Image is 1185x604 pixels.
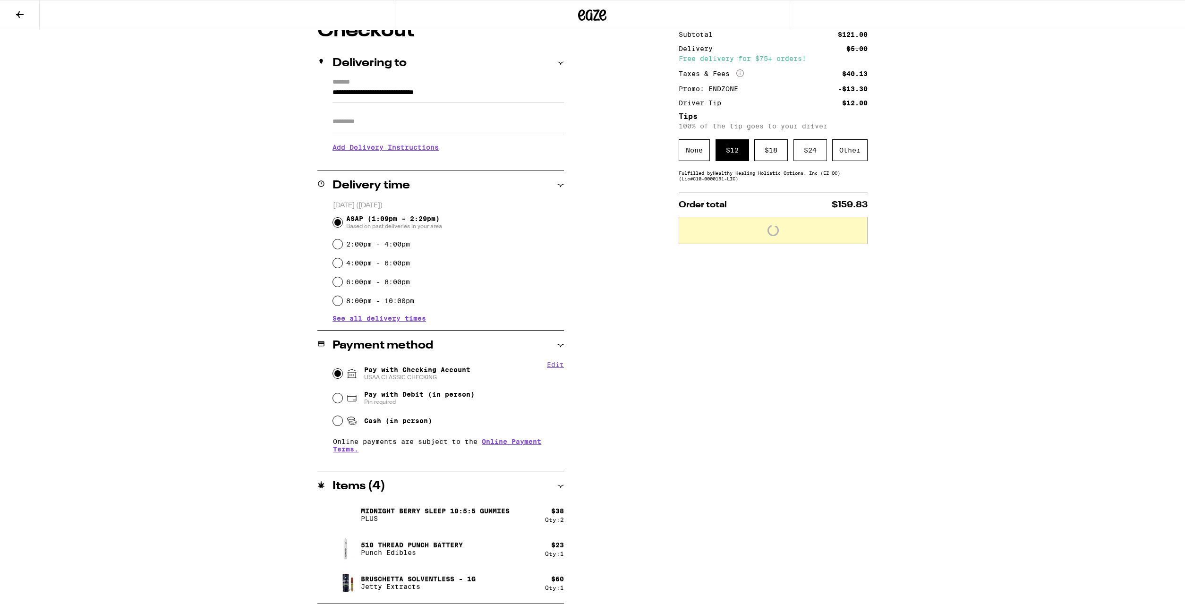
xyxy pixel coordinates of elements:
p: 100% of the tip goes to your driver [679,122,868,130]
div: $ 18 [754,139,788,161]
label: 4:00pm - 6:00pm [346,259,410,267]
label: 6:00pm - 8:00pm [346,278,410,286]
div: $ 38 [551,507,564,515]
span: Based on past deliveries in your area [346,222,442,230]
h2: Delivery time [332,180,410,191]
p: 510 Thread Punch Battery [361,541,463,549]
div: Qty: 1 [545,585,564,591]
h1: Checkout [317,22,564,41]
div: $ 23 [551,541,564,549]
p: [DATE] ([DATE]) [333,201,564,210]
h5: Tips [679,113,868,120]
div: $ 24 [793,139,827,161]
span: Pin required [364,398,475,406]
div: Driver Tip [679,100,728,106]
p: Midnight Berry SLEEP 10:5:5 Gummies [361,507,510,515]
h2: Items ( 4 ) [332,481,385,492]
img: Midnight Berry SLEEP 10:5:5 Gummies [332,502,359,528]
p: Punch Edibles [361,549,463,556]
button: See all delivery times [332,315,426,322]
span: ASAP (1:09pm - 2:29pm) [346,215,442,230]
p: Jetty Extracts [361,583,476,590]
span: Order total [679,201,727,209]
div: Qty: 2 [545,517,564,523]
div: $ 12 [716,139,749,161]
span: $159.83 [832,201,868,209]
span: Pay with Debit (in person) [364,391,475,398]
span: Pay with Checking Account [364,366,470,381]
a: Online Payment Terms. [333,438,541,453]
div: Taxes & Fees [679,69,744,78]
div: Promo: ENDZONE [679,85,745,92]
span: Cash (in person) [364,417,432,425]
div: $40.13 [842,70,868,77]
p: PLUS [361,515,510,522]
div: Delivery [679,45,719,52]
label: 2:00pm - 4:00pm [346,240,410,248]
h3: Add Delivery Instructions [332,136,564,158]
label: 8:00pm - 10:00pm [346,297,414,305]
p: Bruschetta Solventless - 1g [361,575,476,583]
div: $121.00 [838,31,868,38]
span: USAA CLASSIC CHECKING [364,374,470,381]
div: -$13.30 [838,85,868,92]
p: Online payments are subject to the [333,438,564,453]
div: Free delivery for $75+ orders! [679,55,868,62]
div: Other [832,139,868,161]
h2: Delivering to [332,58,407,69]
div: Subtotal [679,31,719,38]
div: Qty: 1 [545,551,564,557]
div: None [679,139,710,161]
button: Edit [547,361,564,368]
span: Hi. Need any help? [6,7,68,14]
h2: Payment method [332,340,433,351]
p: We'll contact you at [PHONE_NUMBER] when we arrive [332,158,564,166]
div: $5.00 [846,45,868,52]
div: $12.00 [842,100,868,106]
img: Bruschetta Solventless - 1g [332,570,359,596]
div: $ 60 [551,575,564,583]
img: 510 Thread Punch Battery [332,536,359,562]
div: Fulfilled by Healthy Healing Holistic Options, Inc (EZ OC) (Lic# C10-0000151-LIC ) [679,170,868,181]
